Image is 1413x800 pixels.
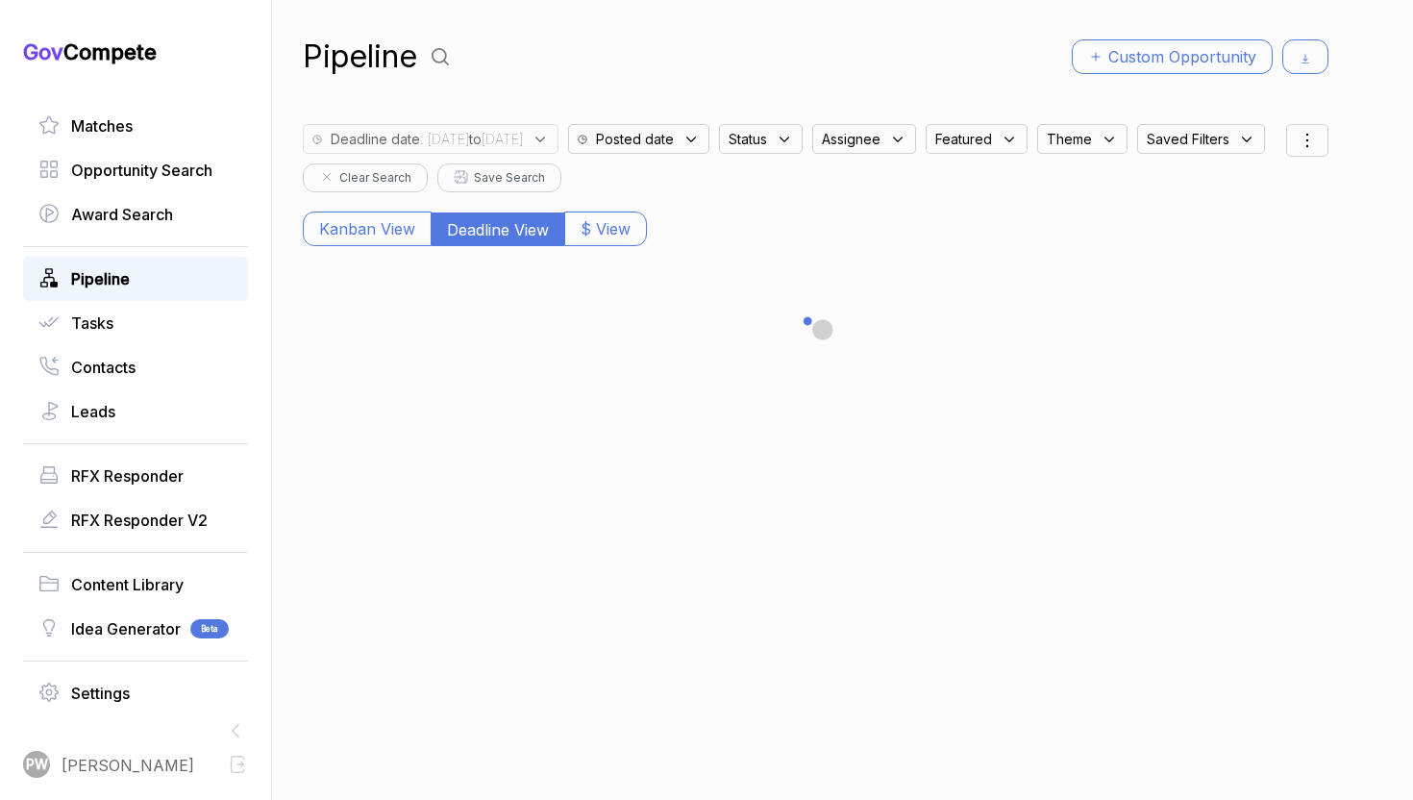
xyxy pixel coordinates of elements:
[303,212,432,246] button: Kanban View
[71,312,113,335] span: Tasks
[420,129,523,149] span: : [DATE] [DATE]
[71,509,208,532] span: RFX Responder V2
[71,203,173,226] span: Award Search
[729,129,767,149] span: Status
[38,573,233,596] a: Content Library
[767,285,863,381] img: loading animation
[38,464,233,487] a: RFX Responder
[331,129,420,149] span: Deadline date
[190,619,229,638] span: Beta
[23,38,248,65] h1: Compete
[26,755,48,775] span: PW
[38,400,233,423] a: Leads
[822,129,880,149] span: Assignee
[38,509,233,532] a: RFX Responder V2
[564,212,647,246] button: $ View
[432,212,564,246] button: Deadline View
[71,617,181,640] span: Idea Generator
[71,400,115,423] span: Leads
[437,163,561,192] button: Save Search
[71,464,184,487] span: RFX Responder
[1147,129,1229,149] span: Saved Filters
[935,129,992,149] span: Featured
[62,754,194,777] span: [PERSON_NAME]
[71,356,136,379] span: Contacts
[71,573,184,596] span: Content Library
[38,267,233,290] a: Pipeline
[339,169,411,187] span: Clear Search
[71,114,133,137] span: Matches
[38,312,233,335] a: Tasks
[596,129,674,149] span: Posted date
[38,617,233,640] a: Idea GeneratorBeta
[71,682,130,705] span: Settings
[1072,39,1273,74] button: Custom Opportunity
[38,682,233,705] a: Settings
[38,114,233,137] a: Matches
[303,163,428,192] button: Clear Search
[469,131,482,147] b: to
[303,34,417,80] h1: Pipeline
[23,39,63,64] span: Gov
[1047,129,1092,149] span: Theme
[71,159,212,182] span: Opportunity Search
[71,267,130,290] span: Pipeline
[38,203,233,226] a: Award Search
[38,159,233,182] a: Opportunity Search
[474,169,545,187] span: Save Search
[38,356,233,379] a: Contacts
